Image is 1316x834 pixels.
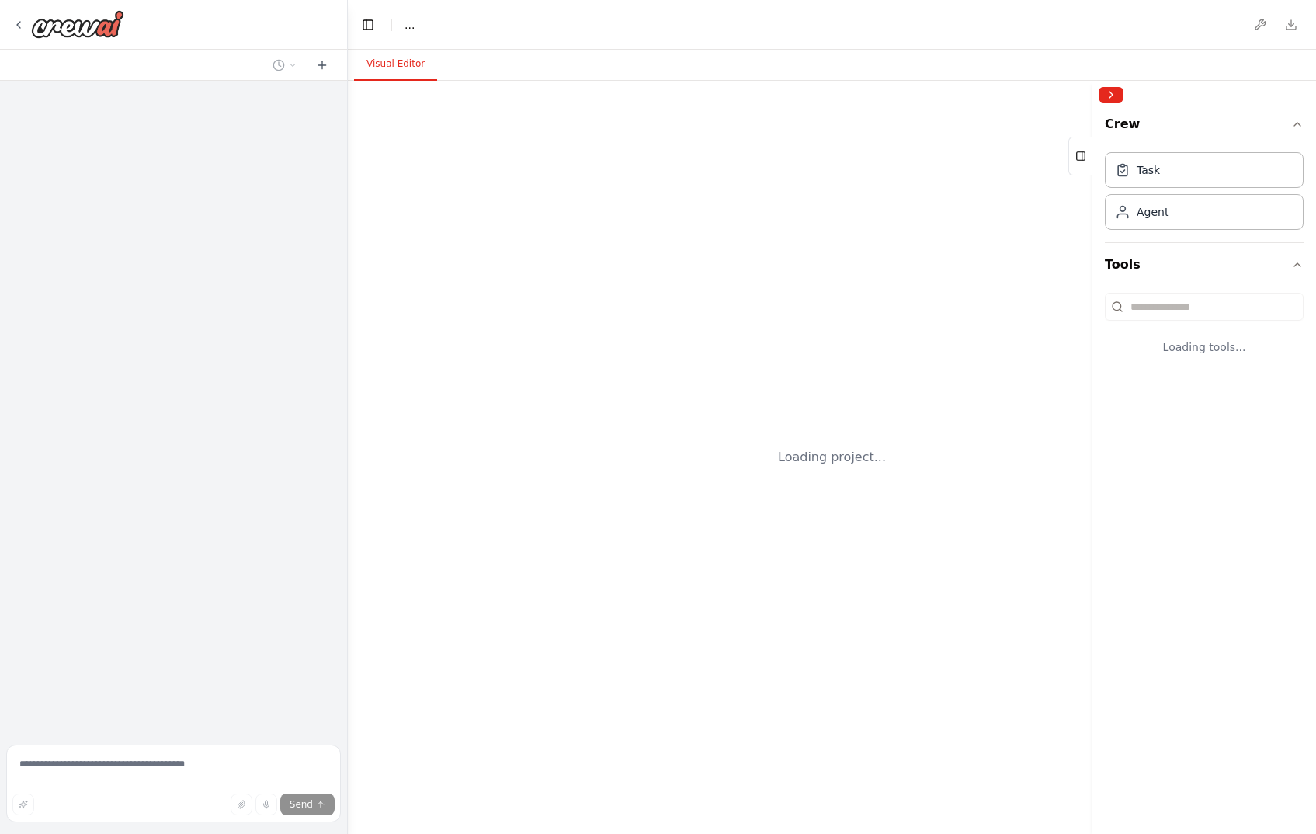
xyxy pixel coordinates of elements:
button: Click to speak your automation idea [255,794,277,815]
div: Task [1137,162,1160,178]
span: ... [405,17,415,33]
button: Send [280,794,335,815]
div: Loading tools... [1105,327,1304,367]
div: Crew [1105,146,1304,242]
button: Visual Editor [354,48,437,81]
span: Send [290,798,313,811]
img: Logo [31,10,124,38]
button: Switch to previous chat [266,56,304,75]
nav: breadcrumb [405,17,415,33]
div: Agent [1137,204,1168,220]
button: Collapse right sidebar [1099,87,1123,103]
div: Tools [1105,287,1304,380]
button: Tools [1105,243,1304,287]
div: Loading project... [778,448,886,467]
button: Hide left sidebar [357,14,379,36]
button: Toggle Sidebar [1086,81,1099,834]
button: Improve this prompt [12,794,34,815]
button: Upload files [231,794,252,815]
button: Crew [1105,109,1304,146]
button: Start a new chat [310,56,335,75]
